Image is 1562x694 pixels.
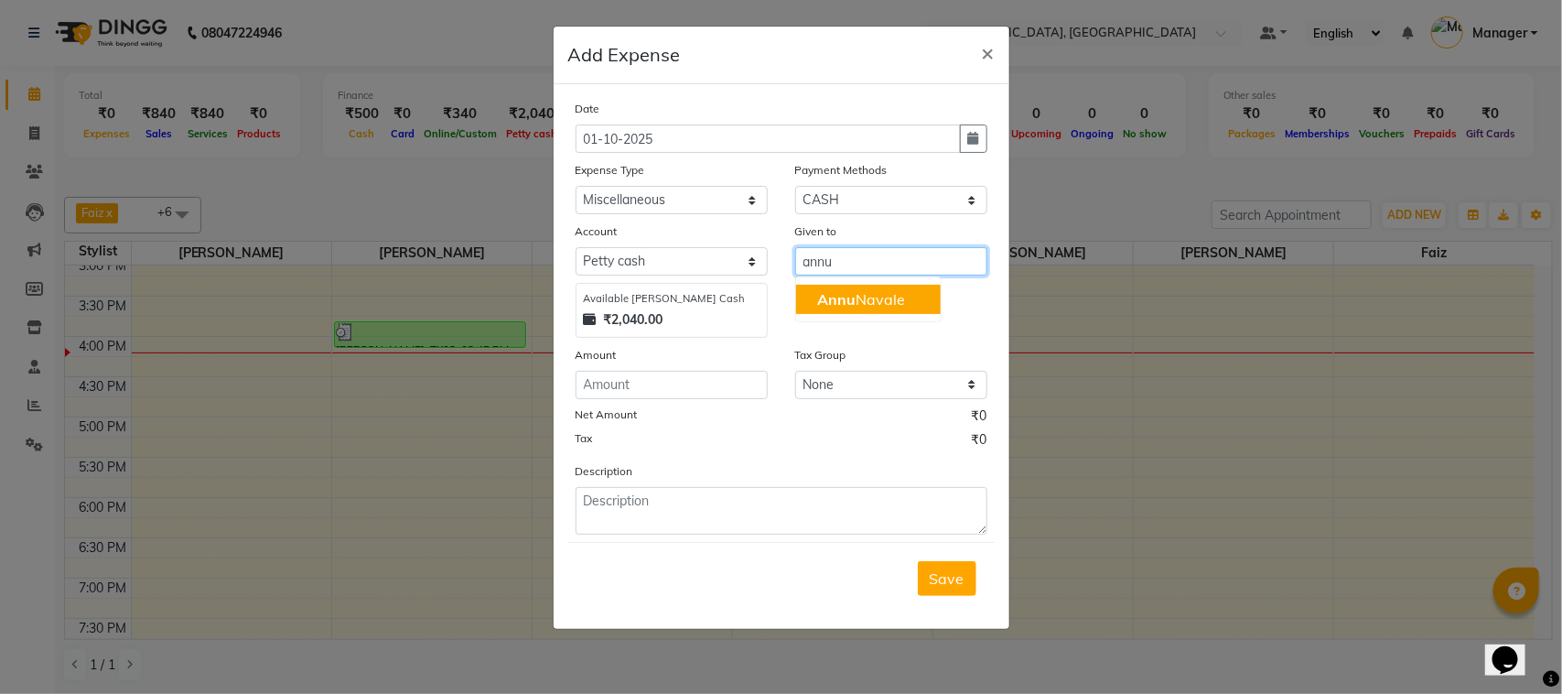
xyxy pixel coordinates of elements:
[568,41,681,69] h5: Add Expense
[795,223,837,240] label: Given to
[576,223,618,240] label: Account
[576,407,638,423] label: Net Amount
[604,310,663,330] strong: ₹2,040.00
[1485,621,1544,676] iframe: chat widget
[576,101,600,117] label: Date
[972,407,987,430] span: ₹0
[982,38,995,66] span: ×
[795,347,846,363] label: Tax Group
[576,371,768,399] input: Amount
[795,162,888,179] label: Payment Methods
[918,561,976,596] button: Save
[576,162,645,179] label: Expense Type
[576,463,633,480] label: Description
[576,430,593,447] label: Tax
[967,27,1009,78] button: Close
[576,347,617,363] label: Amount
[972,430,987,454] span: ₹0
[818,290,856,309] span: Annu
[818,290,906,309] ngb-highlight: Navale
[584,291,759,307] div: Available [PERSON_NAME] Cash
[930,569,964,588] span: Save
[795,247,987,276] input: Given to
